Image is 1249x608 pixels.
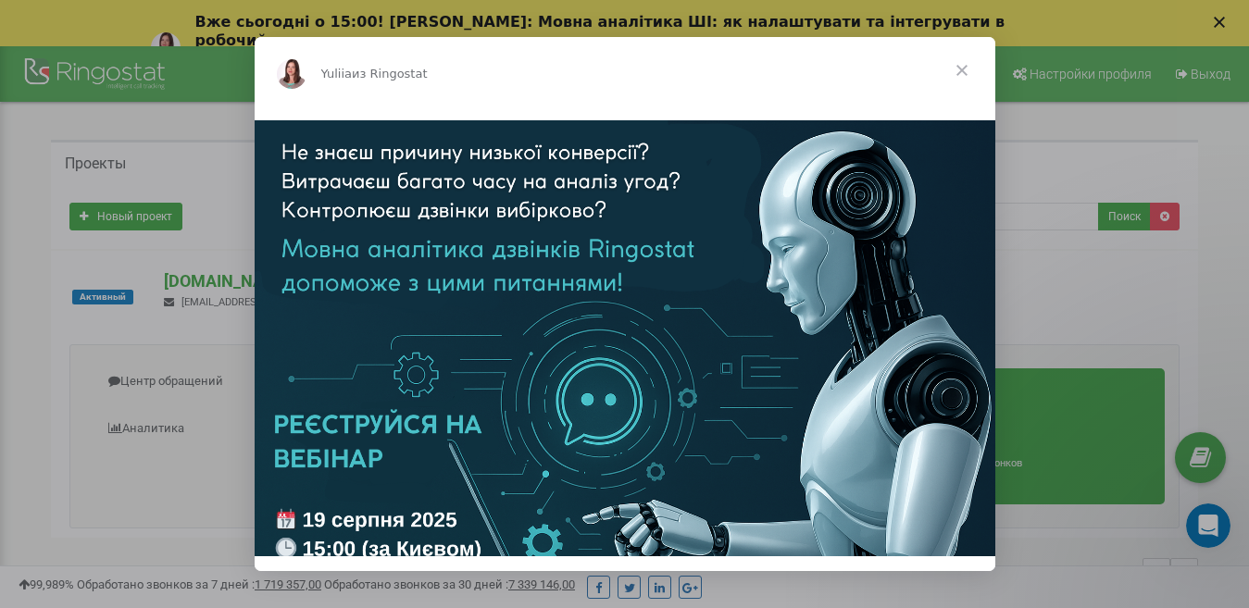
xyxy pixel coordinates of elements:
div: Закрыть [1214,17,1232,28]
span: Yuliia [321,67,353,81]
b: Вже сьогодні о 15:00! [PERSON_NAME]: Мовна аналітика ШІ: як налаштувати та інтегрувати в робочий ... [195,13,1005,49]
span: из Ringostat [352,67,428,81]
span: Закрыть [929,37,995,104]
img: Profile image for Yuliia [277,59,306,89]
img: Profile image for Yuliia [151,32,181,62]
